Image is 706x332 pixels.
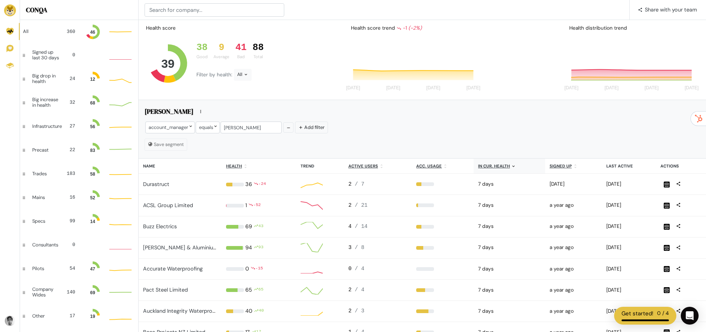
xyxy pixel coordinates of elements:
[550,286,597,294] div: 2024-05-31 08:05am
[196,42,208,53] div: 38
[26,6,132,14] h5: CONQA
[348,223,407,231] div: 4
[20,138,138,162] a: Precast 22 83
[348,202,407,210] div: 2
[245,307,252,315] div: 40
[145,139,187,150] button: Save segment
[20,233,138,257] a: Consultants 0
[416,182,469,186] div: 29%
[245,265,249,273] div: 0
[5,316,15,326] img: Avatar
[550,308,597,315] div: 2024-05-31 07:54am
[63,194,75,201] div: 16
[355,245,364,250] span: / 8
[63,265,75,272] div: 54
[355,202,368,208] span: / 21
[32,50,62,60] div: Signed up last 30 days
[23,29,57,34] div: All
[355,266,364,272] span: / 4
[397,24,422,32] div: -1
[235,42,246,53] div: 41
[20,280,138,304] a: Company Wides 140 69
[478,180,541,188] div: 2025-08-25 12:00am
[348,286,407,294] div: 2
[32,287,60,298] div: Company Wides
[252,42,263,53] div: 88
[252,54,263,60] div: Total
[656,159,706,174] th: Actions
[681,307,699,325] div: Open Intercom Messenger
[295,122,328,133] button: Add filter
[259,307,264,315] div: 40
[32,242,58,248] div: Consultants
[68,52,75,59] div: 0
[139,159,222,174] th: Name
[478,223,541,230] div: 2025-08-25 12:00am
[32,97,62,108] div: Big increase in health
[416,246,469,250] div: 38%
[478,244,541,251] div: 2025-08-25 12:00am
[550,202,597,209] div: 2024-05-31 07:55am
[145,122,195,133] div: account_manager
[32,171,57,176] div: Trades
[348,180,407,189] div: 2
[606,308,652,315] div: 2025-08-25 02:00pm
[67,99,75,106] div: 32
[20,162,138,186] a: Trades 183 58
[604,86,619,91] tspan: [DATE]
[550,180,597,188] div: 2024-11-20 11:31am
[355,308,364,314] span: / 3
[355,223,368,229] span: / 14
[245,286,252,294] div: 65
[355,287,364,293] span: / 4
[20,304,138,328] a: Other 17 19
[258,180,266,189] div: -24
[467,86,481,91] tspan: [DATE]
[416,163,442,169] u: Acc. Usage
[478,286,541,294] div: 2025-08-25 12:00am
[296,159,344,174] th: Trend
[258,286,263,294] div: 65
[416,309,469,313] div: 67%
[143,308,245,314] a: Auckland Integrity Waterproofing Limited
[226,163,242,169] u: Health
[245,244,252,252] div: 94
[32,124,62,129] div: Infrastructure
[606,202,652,209] div: 2025-08-25 04:37pm
[478,202,541,209] div: 2025-08-25 12:00am
[408,25,422,31] i: (-2%)
[478,265,541,273] div: 2025-08-25 12:00am
[258,244,263,252] div: 93
[550,163,572,169] u: Signed up
[143,286,188,293] a: Pact Steel Limited
[145,107,193,118] h5: [PERSON_NAME]
[20,67,138,91] a: Big drop in health 24 12
[416,203,469,207] div: 10%
[564,86,579,91] tspan: [DATE]
[213,42,229,53] div: 9
[145,23,177,33] div: Health score
[427,86,441,91] tspan: [DATE]
[32,195,57,200] div: Mains
[234,69,252,81] div: All
[602,159,656,174] th: Last active
[143,181,169,187] a: Durastruct
[20,257,138,280] a: Pilots 54 47
[255,265,263,273] div: -15
[63,312,75,319] div: 17
[196,72,234,78] span: Filter by health:
[20,20,138,43] a: All 360 46
[245,202,247,210] div: 1
[32,147,57,153] div: Precast
[387,86,401,91] tspan: [DATE]
[606,286,652,294] div: 2025-08-25 01:30pm
[622,309,653,318] div: Get started!
[66,289,75,296] div: 140
[550,223,597,230] div: 2024-05-15 01:27pm
[143,223,177,230] a: Buzz Electrics
[213,54,229,60] div: Average
[563,21,703,35] div: Health distribution trend
[416,288,469,292] div: 50%
[258,223,263,231] div: 43
[32,313,57,319] div: Other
